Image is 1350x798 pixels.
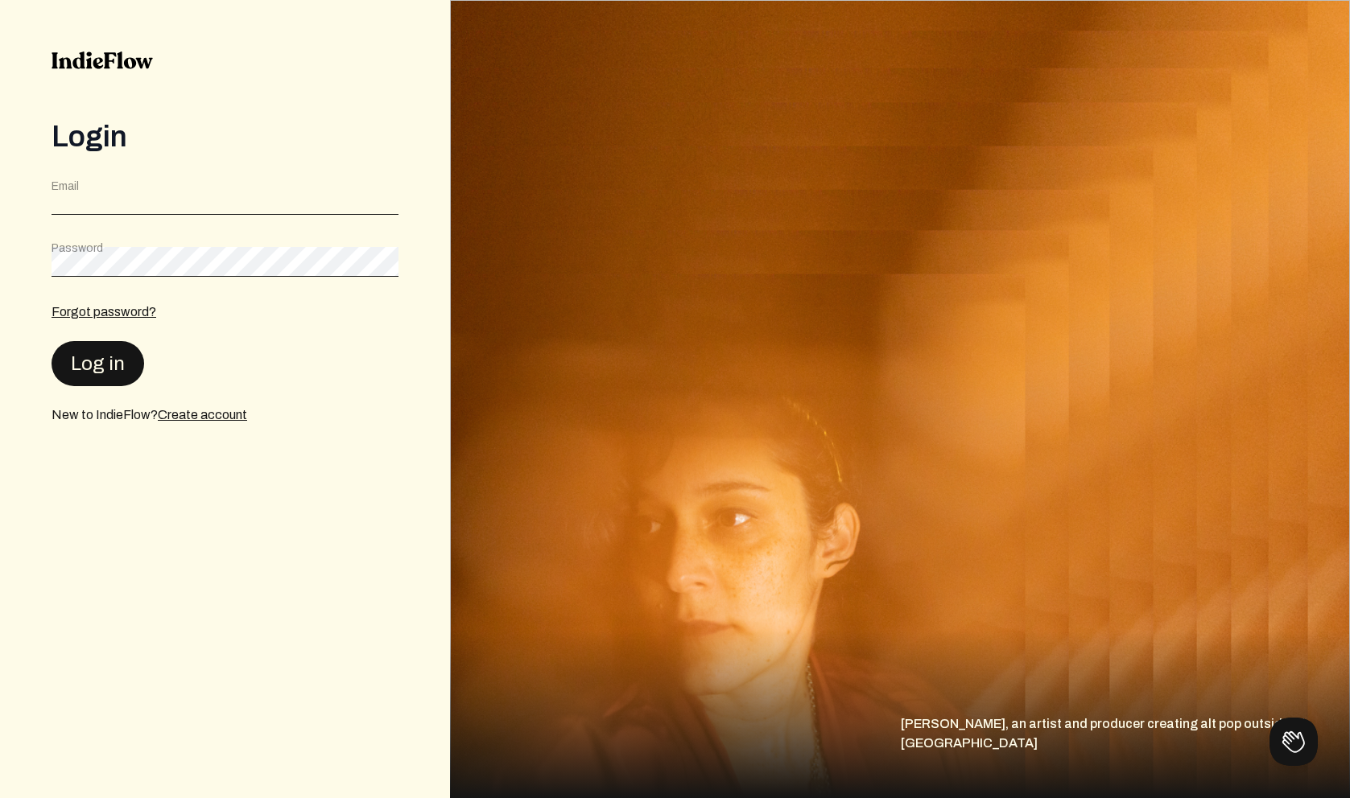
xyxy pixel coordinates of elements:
iframe: Toggle Customer Support [1269,718,1318,766]
img: indieflow-logo-black.svg [52,51,153,69]
button: Log in [52,341,144,386]
div: Login [52,121,398,153]
label: Password [52,241,103,257]
div: [PERSON_NAME], an artist and producer creating alt pop outside of [GEOGRAPHIC_DATA] [900,714,1350,798]
a: Forgot password? [52,305,156,319]
label: Email [52,179,79,195]
a: Create account [158,408,247,422]
div: New to IndieFlow? [52,405,398,425]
